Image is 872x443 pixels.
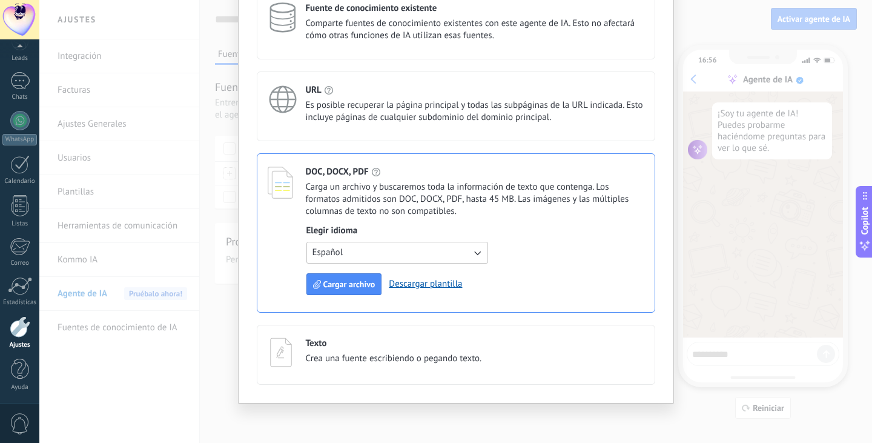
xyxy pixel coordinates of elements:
[306,2,437,14] h4: Fuente de conocimiento existente
[306,353,482,365] span: Crea una fuente escribiendo o pegando texto.
[2,93,38,101] div: Chats
[306,18,644,42] span: Comparte fuentes de conocimiento existentes con este agente de IA. Esto no afectará cómo otras fu...
[306,273,382,295] button: Cargar archivo
[2,134,37,145] div: WhatsApp
[306,338,327,349] h4: Texto
[859,207,871,235] span: Copilot
[2,178,38,185] div: Calendario
[2,220,38,228] div: Listas
[312,247,343,259] span: Español
[2,384,38,391] div: Ayuda
[2,259,38,267] div: Correo
[306,242,488,264] button: Español
[306,225,358,237] span: Elegir idioma
[2,341,38,349] div: Ajustes
[2,55,38,62] div: Leads
[323,280,375,288] span: Cargar archivo
[306,84,322,96] h4: URL
[389,278,462,290] a: Descargar plantilla
[306,99,644,124] span: Es posible recuperar la página principal y todas las subpáginas de la URL indicada. Esto incluye ...
[2,299,38,307] div: Estadísticas
[306,181,644,218] span: Carga un archivo y buscaremos toda la información de texto que contenga. Los formatos admitidos s...
[306,166,369,178] h4: DOC, DOCX, PDF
